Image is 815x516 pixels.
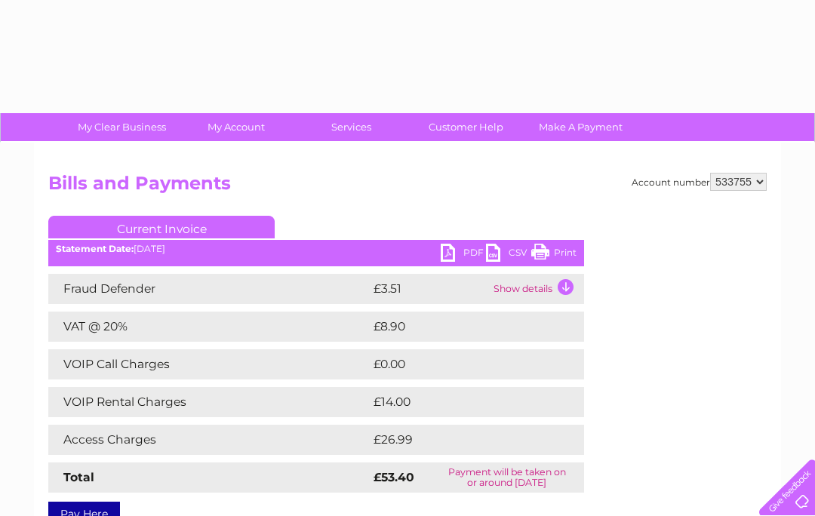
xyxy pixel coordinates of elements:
[429,462,584,493] td: Payment will be taken on or around [DATE]
[370,387,553,417] td: £14.00
[490,274,584,304] td: Show details
[48,274,370,304] td: Fraud Defender
[370,349,549,379] td: £0.00
[48,425,370,455] td: Access Charges
[370,312,549,342] td: £8.90
[48,387,370,417] td: VOIP Rental Charges
[48,312,370,342] td: VAT @ 20%
[48,173,767,201] h2: Bills and Payments
[48,244,584,254] div: [DATE]
[289,113,414,141] a: Services
[531,244,577,266] a: Print
[370,425,555,455] td: £26.99
[404,113,528,141] a: Customer Help
[174,113,299,141] a: My Account
[60,113,184,141] a: My Clear Business
[48,349,370,379] td: VOIP Call Charges
[518,113,643,141] a: Make A Payment
[63,470,94,484] strong: Total
[374,470,414,484] strong: £53.40
[486,244,531,266] a: CSV
[632,173,767,191] div: Account number
[48,216,275,238] a: Current Invoice
[370,274,490,304] td: £3.51
[56,243,134,254] b: Statement Date:
[441,244,486,266] a: PDF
